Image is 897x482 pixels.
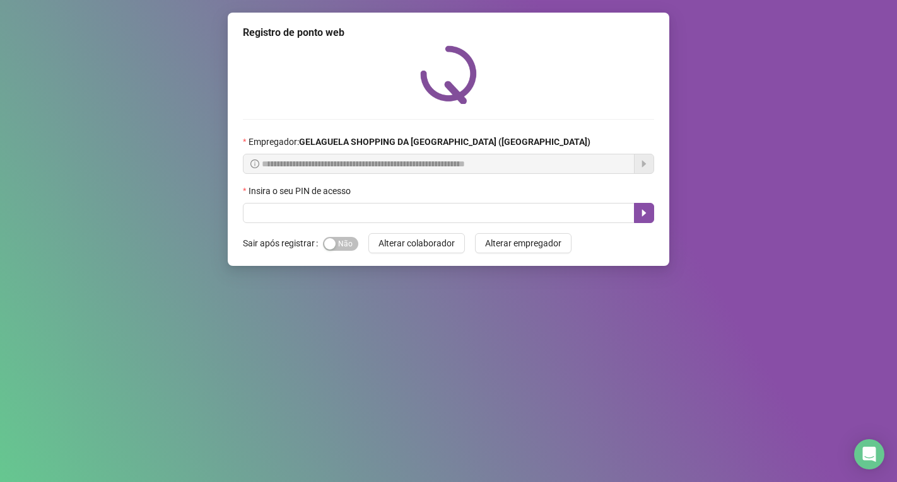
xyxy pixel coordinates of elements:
[368,233,465,253] button: Alterar colaborador
[378,236,455,250] span: Alterar colaborador
[639,208,649,218] span: caret-right
[250,159,259,168] span: info-circle
[243,184,359,198] label: Insira o seu PIN de acesso
[485,236,561,250] span: Alterar empregador
[299,137,590,147] strong: GELAGUELA SHOPPING DA [GEOGRAPHIC_DATA] ([GEOGRAPHIC_DATA])
[475,233,572,253] button: Alterar empregador
[243,233,323,253] label: Sair após registrar
[420,45,477,104] img: QRPoint
[249,135,590,149] span: Empregador :
[243,25,654,40] div: Registro de ponto web
[854,439,884,469] div: Open Intercom Messenger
